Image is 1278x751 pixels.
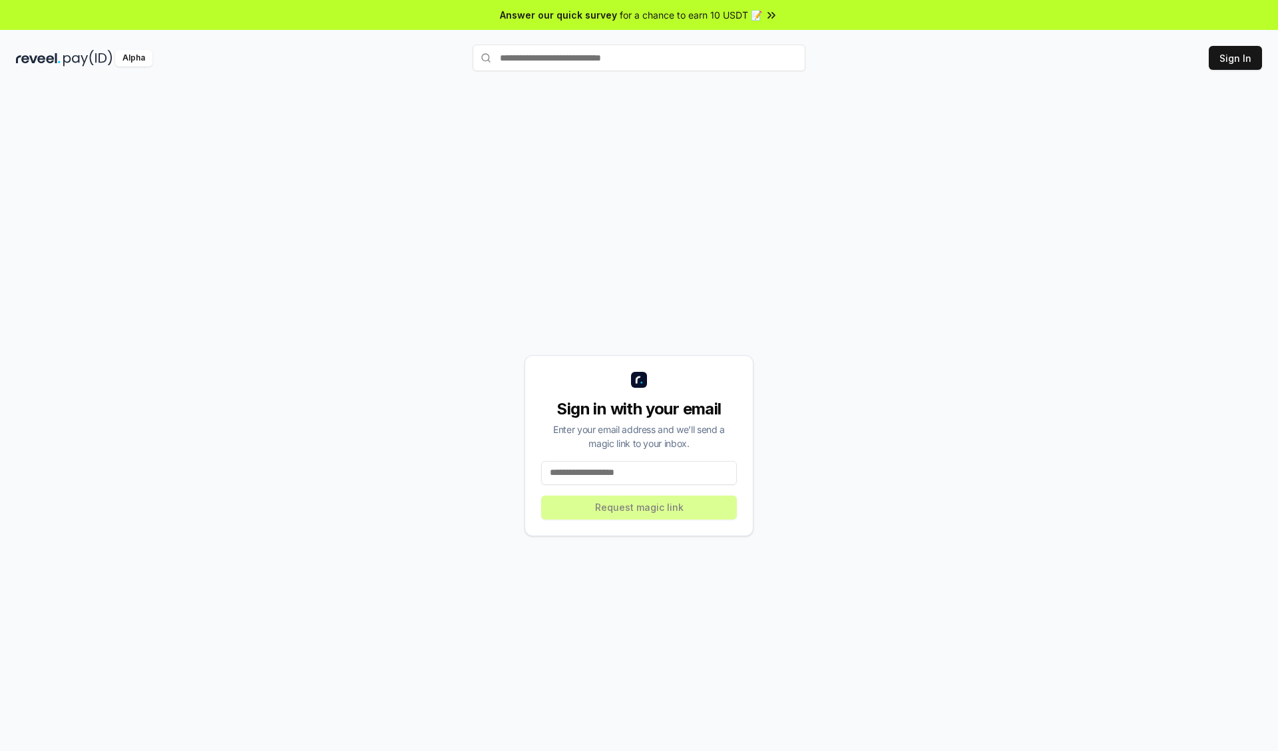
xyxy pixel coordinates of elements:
img: logo_small [631,372,647,388]
img: pay_id [63,50,112,67]
div: Enter your email address and we’ll send a magic link to your inbox. [541,422,737,450]
span: Answer our quick survey [500,8,617,22]
span: for a chance to earn 10 USDT 📝 [620,8,762,22]
img: reveel_dark [16,50,61,67]
div: Sign in with your email [541,398,737,420]
button: Sign In [1209,46,1262,70]
div: Alpha [115,50,152,67]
